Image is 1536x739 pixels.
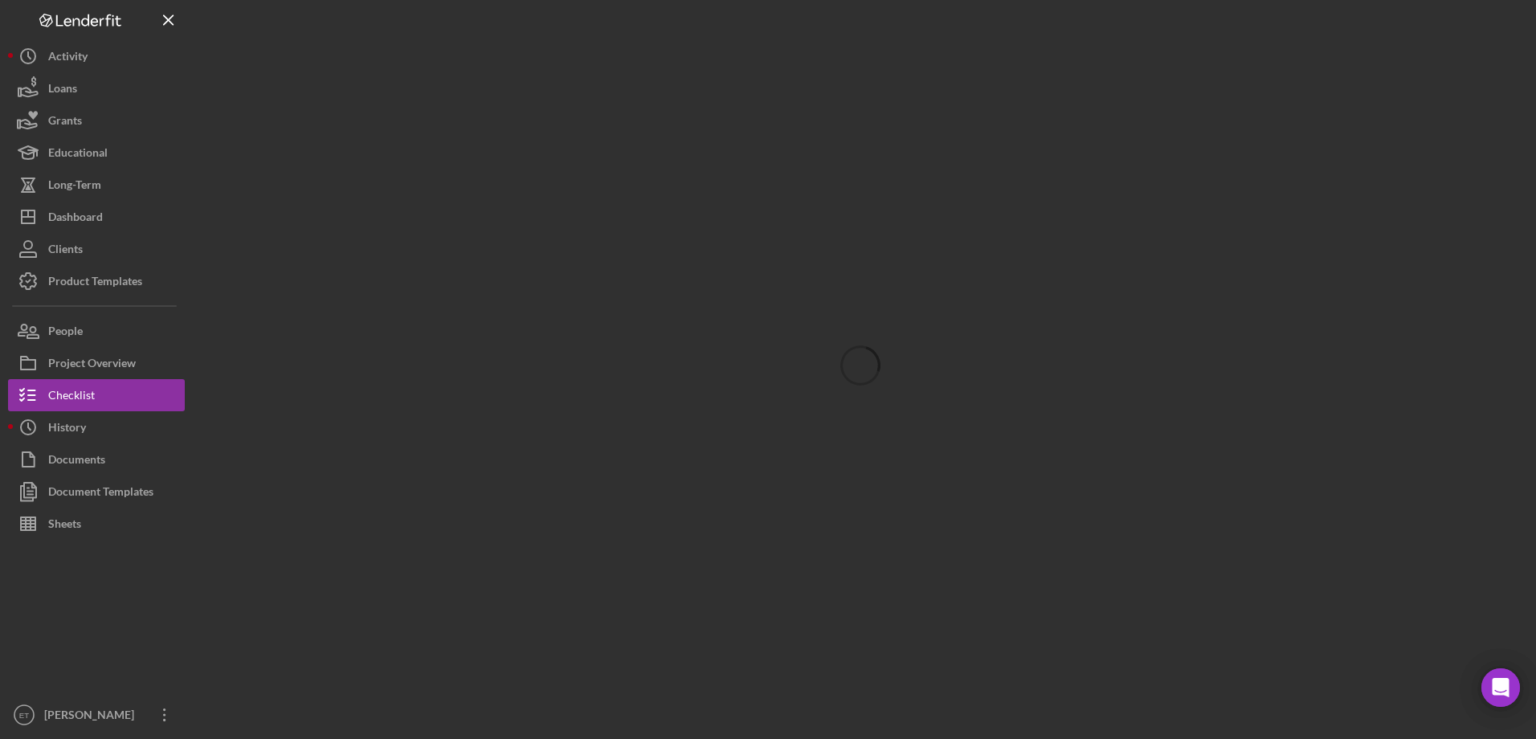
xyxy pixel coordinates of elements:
button: Project Overview [8,347,185,379]
button: Activity [8,40,185,72]
button: Document Templates [8,476,185,508]
button: Sheets [8,508,185,540]
div: Open Intercom Messenger [1481,668,1520,707]
div: Product Templates [48,265,142,301]
button: Dashboard [8,201,185,233]
text: ET [19,711,29,720]
button: Documents [8,443,185,476]
button: Long-Term [8,169,185,201]
div: People [48,315,83,351]
div: Sheets [48,508,81,544]
div: Project Overview [48,347,136,383]
div: [PERSON_NAME] [40,699,145,735]
button: Grants [8,104,185,137]
div: Activity [48,40,88,76]
button: Clients [8,233,185,265]
div: Loans [48,72,77,108]
button: ET[PERSON_NAME] [8,699,185,731]
button: Loans [8,72,185,104]
button: People [8,315,185,347]
button: Checklist [8,379,185,411]
div: Dashboard [48,201,103,237]
div: Grants [48,104,82,141]
div: Documents [48,443,105,480]
button: History [8,411,185,443]
div: Checklist [48,379,95,415]
div: Document Templates [48,476,153,512]
div: Educational [48,137,108,173]
div: History [48,411,86,447]
button: Product Templates [8,265,185,297]
div: Long-Term [48,169,101,205]
div: Clients [48,233,83,269]
button: Educational [8,137,185,169]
